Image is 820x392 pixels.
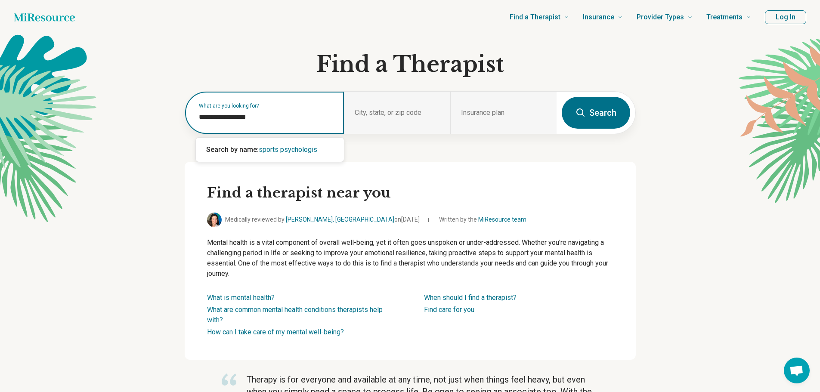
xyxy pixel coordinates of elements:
[207,238,613,279] p: Mental health is a vital component of overall well-being, yet it often goes unspoken or under-add...
[510,11,560,23] span: Find a Therapist
[424,306,474,314] a: Find care for you
[637,11,684,23] span: Provider Types
[784,358,810,383] a: Open chat
[196,138,344,162] div: Suggestions
[199,103,334,108] label: What are you looking for?
[394,216,420,223] span: on [DATE]
[583,11,614,23] span: Insurance
[225,215,420,224] span: Medically reviewed by
[562,97,630,129] button: Search
[185,52,636,77] h1: Find a Therapist
[207,306,383,324] a: What are common mental health conditions therapists help with?
[439,215,526,224] span: Written by the
[206,145,259,154] span: Search by name:
[259,145,317,154] span: sports psychologis
[424,293,517,302] a: When should I find a therapist?
[207,293,275,302] a: What is mental health?
[706,11,743,23] span: Treatments
[207,184,613,202] h2: Find a therapist near you
[478,216,526,223] a: MiResource team
[14,9,75,26] a: Home page
[207,328,344,336] a: How can I take care of my mental well-being?
[765,10,806,24] button: Log In
[286,216,394,223] a: [PERSON_NAME], [GEOGRAPHIC_DATA]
